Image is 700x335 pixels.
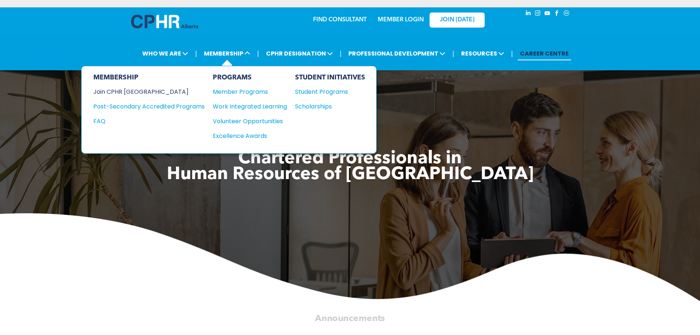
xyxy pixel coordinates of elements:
a: Student Programs [295,87,365,96]
span: JOIN [DATE] [440,17,474,24]
a: facebook [553,9,561,19]
div: Excellence Awards [213,131,280,140]
a: Scholarships [295,102,365,111]
li: | [340,46,342,61]
a: youtube [543,9,552,19]
div: MEMBERSHIP [93,74,205,82]
a: Social network [563,9,571,19]
a: JOIN [DATE] [430,13,485,28]
div: STUDENT INITIATIVES [295,74,365,82]
div: Volunteer Opportunities [213,117,280,126]
div: Scholarships [295,102,358,111]
li: | [452,46,454,61]
a: linkedin [524,9,532,19]
span: Human Resources of [GEOGRAPHIC_DATA] [167,166,534,183]
span: MEMBERSHIP [202,47,252,60]
div: Work Integrated Learning [213,102,280,111]
li: | [511,46,513,61]
span: Announcements [315,314,385,322]
span: Chartered Professionals in [238,150,462,168]
div: Student Programs [295,87,358,96]
a: Work Integrated Learning [213,102,287,111]
li: | [257,46,259,61]
a: Excellence Awards [213,131,287,140]
li: | [195,46,197,61]
a: Volunteer Opportunities [213,117,287,126]
div: Join CPHR [GEOGRAPHIC_DATA] [93,87,194,96]
a: FIND CONSULTANT [313,17,367,23]
div: Member Programs [213,87,280,96]
a: MEMBER LOGIN [378,17,424,23]
a: CAREER CENTRE [518,47,571,60]
span: CPHR DESIGNATION [264,47,335,60]
a: FAQ [93,117,205,126]
a: instagram [534,9,542,19]
span: PROFESSIONAL DEVELOPMENT [346,47,448,60]
div: FAQ [93,117,194,126]
div: Post-Secondary Accredited Programs [93,102,194,111]
div: PROGRAMS [213,74,287,82]
span: RESOURCES [459,47,506,60]
span: WHO WE ARE [140,47,190,60]
a: Post-Secondary Accredited Programs [93,102,205,111]
a: Member Programs [213,87,287,96]
a: Join CPHR [GEOGRAPHIC_DATA] [93,87,205,96]
img: A blue and white logo for cp alberta [131,15,198,28]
